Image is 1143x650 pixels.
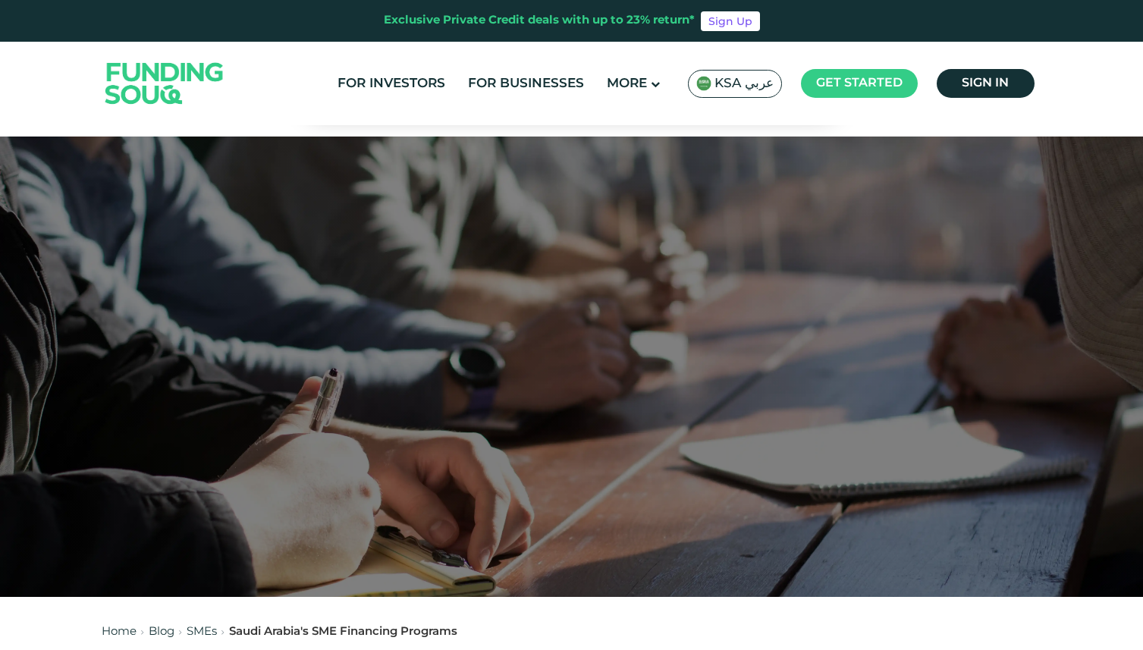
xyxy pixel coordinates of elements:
[334,71,449,96] a: For Investors
[229,623,457,641] div: Saudi Arabia's SME Financing Programs
[464,71,588,96] a: For Businesses
[90,45,239,121] img: Logo
[149,626,174,637] a: Blog
[816,77,903,89] span: Get started
[701,11,760,31] a: Sign Up
[607,77,647,90] span: More
[102,626,137,637] a: Home
[714,75,774,93] span: KSA عربي
[962,77,1009,89] span: Sign in
[187,626,217,637] a: SMEs
[696,76,711,91] img: SA Flag
[937,69,1035,98] a: Sign in
[384,12,695,30] div: Exclusive Private Credit deals with up to 23% return*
